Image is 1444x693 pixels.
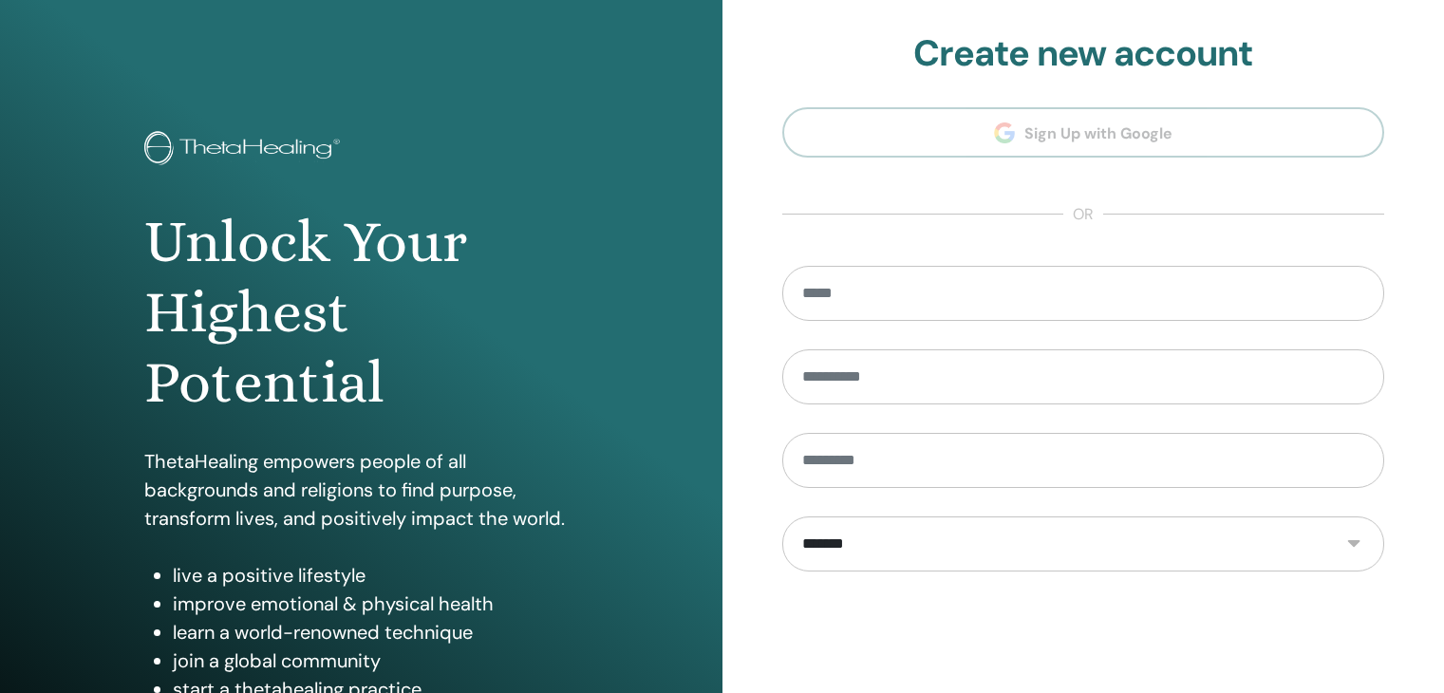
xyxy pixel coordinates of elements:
[173,590,578,618] li: improve emotional & physical health
[173,618,578,646] li: learn a world-renowned technique
[173,646,578,675] li: join a global community
[144,447,578,533] p: ThetaHealing empowers people of all backgrounds and religions to find purpose, transform lives, a...
[782,32,1385,76] h2: Create new account
[173,561,578,590] li: live a positive lifestyle
[144,207,578,419] h1: Unlock Your Highest Potential
[1063,203,1103,226] span: or
[939,600,1228,674] iframe: reCAPTCHA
